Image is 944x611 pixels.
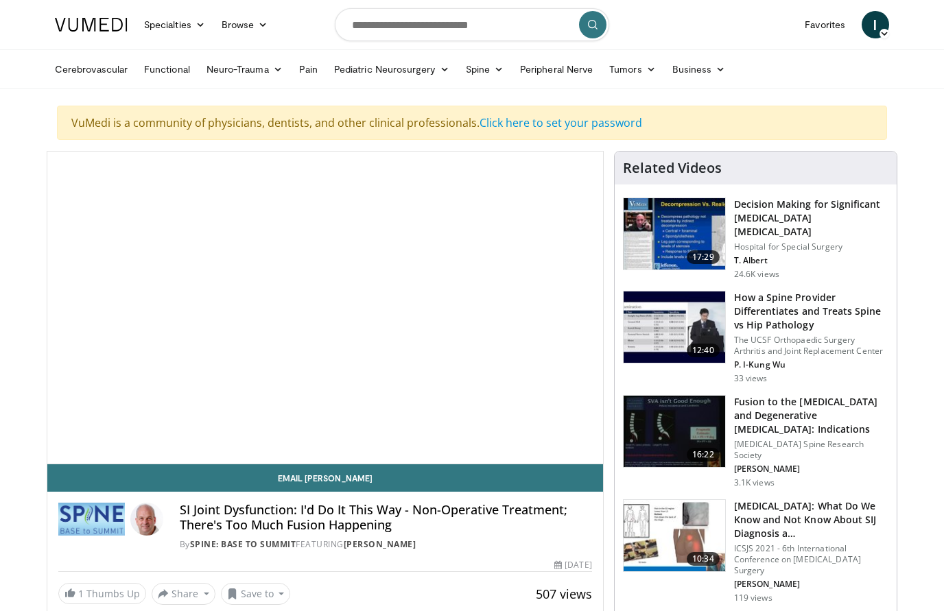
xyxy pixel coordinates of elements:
[664,56,734,83] a: Business
[623,197,888,280] a: 17:29 Decision Making for Significant [MEDICAL_DATA] [MEDICAL_DATA] Hospital for Special Surgery ...
[130,503,163,536] img: Avatar
[180,503,592,532] h4: SI Joint Dysfunction: I'd Do It This Way - Non-Operative Treatment; There's Too Much Fusion Happe...
[458,56,512,83] a: Spine
[78,587,84,600] span: 1
[624,291,725,363] img: ab2eb118-830b-4a67-830e-2dd7d421022f.150x105_q85_crop-smart_upscale.jpg
[734,477,775,488] p: 3.1K views
[623,499,888,603] a: 10:34 [MEDICAL_DATA]: What Do We Know and Not Know About SIJ Diagnosis a… ICSJS 2021 - 6th Intern...
[734,241,888,252] p: Hospital for Special Surgery
[734,464,888,475] p: [PERSON_NAME]
[734,395,888,436] h3: Fusion to the [MEDICAL_DATA] and Degenerative [MEDICAL_DATA]: Indications
[687,344,720,357] span: 12:40
[734,579,888,590] p: [PERSON_NAME]
[687,552,720,566] span: 10:34
[57,106,887,140] div: VuMedi is a community of physicians, dentists, and other clinical professionals.
[623,291,888,384] a: 12:40 How a Spine Provider Differentiates and Treats Spine vs Hip Pathology The UCSF Orthopaedic ...
[796,11,853,38] a: Favorites
[213,11,276,38] a: Browse
[734,255,888,266] p: T. Albert
[136,11,213,38] a: Specialties
[601,56,664,83] a: Tumors
[180,538,592,551] div: By FEATURING
[554,559,591,571] div: [DATE]
[152,583,215,605] button: Share
[687,250,720,264] span: 17:29
[734,439,888,461] p: [MEDICAL_DATA] Spine Research Society
[58,583,146,604] a: 1 Thumbs Up
[58,503,125,536] img: Spine: Base to Summit
[734,269,779,280] p: 24.6K views
[198,56,291,83] a: Neuro-Trauma
[734,543,888,576] p: ICSJS 2021 - 6th International Conference on [MEDICAL_DATA] Surgery
[55,18,128,32] img: VuMedi Logo
[335,8,609,41] input: Search topics, interventions
[47,464,603,492] a: Email [PERSON_NAME]
[536,586,592,602] span: 507 views
[47,56,136,83] a: Cerebrovascular
[512,56,601,83] a: Peripheral Nerve
[734,592,772,603] p: 119 views
[190,538,296,550] a: Spine: Base to Summit
[623,395,888,488] a: 16:22 Fusion to the [MEDICAL_DATA] and Degenerative [MEDICAL_DATA]: Indications [MEDICAL_DATA] Sp...
[734,291,888,332] h3: How a Spine Provider Differentiates and Treats Spine vs Hip Pathology
[47,152,603,464] video-js: Video Player
[862,11,889,38] a: I
[734,335,888,357] p: The UCSF Orthopaedic Surgery Arthritis and Joint Replacement Center
[734,197,888,239] h3: Decision Making for Significant [MEDICAL_DATA] [MEDICAL_DATA]
[687,448,720,462] span: 16:22
[624,198,725,269] img: 316497_0000_1.png.150x105_q85_crop-smart_upscale.jpg
[291,56,326,83] a: Pain
[480,115,642,130] a: Click here to set your password
[344,538,416,550] a: [PERSON_NAME]
[624,396,725,467] img: 064b267c-fd94-4da6-89fa-31d6516b406b.150x105_q85_crop-smart_upscale.jpg
[734,373,768,384] p: 33 views
[734,359,888,370] p: P. I-Kung Wu
[624,500,725,571] img: 77220265-a2f7-4451-a9cd-f7429065c31b.150x105_q85_crop-smart_upscale.jpg
[734,499,888,540] h3: [MEDICAL_DATA]: What Do We Know and Not Know About SIJ Diagnosis a…
[326,56,458,83] a: Pediatric Neurosurgery
[136,56,198,83] a: Functional
[623,160,722,176] h4: Related Videos
[221,583,291,605] button: Save to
